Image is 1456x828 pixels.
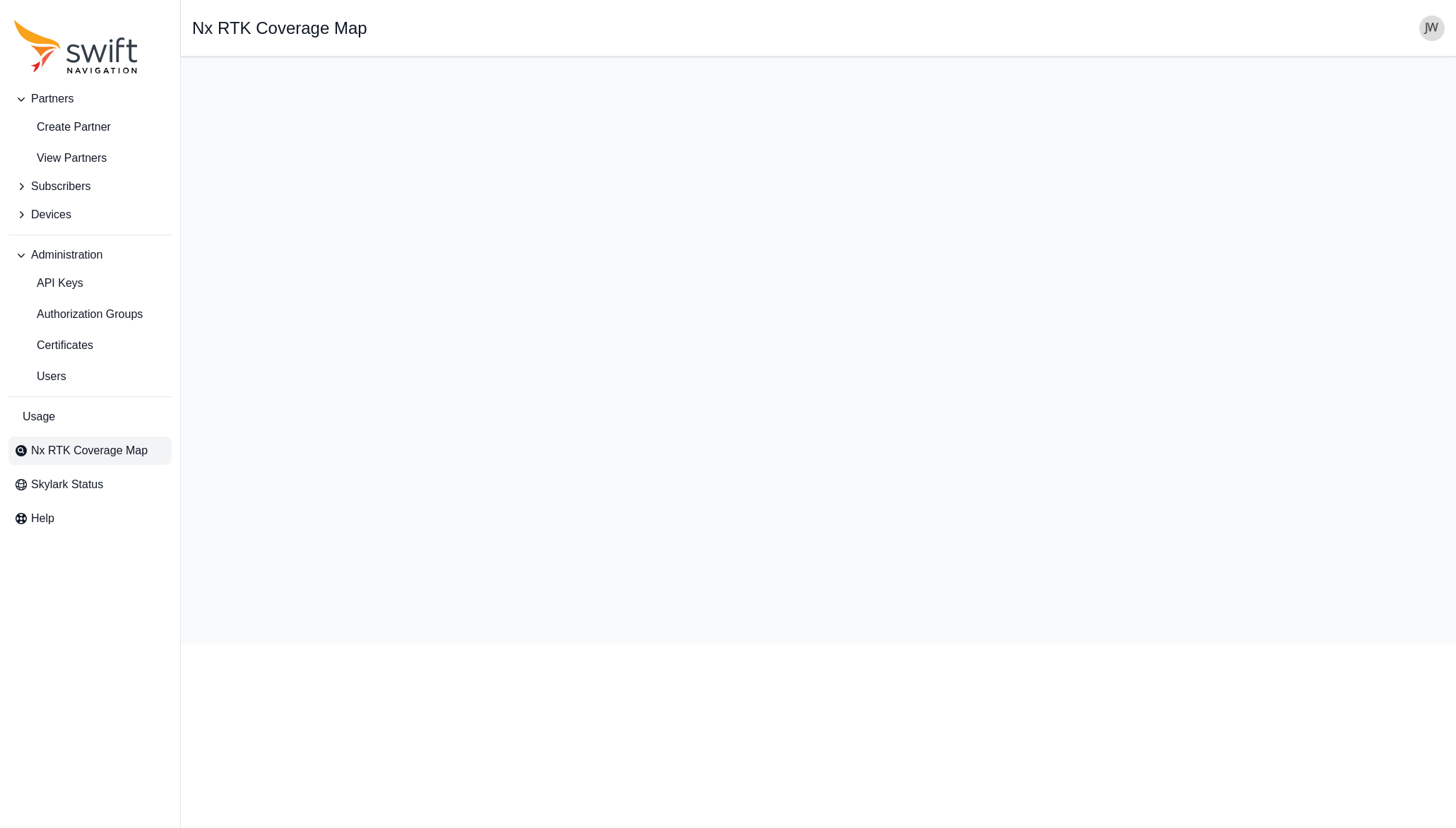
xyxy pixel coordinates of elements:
a: Certificates [8,331,172,360]
button: Devices [8,201,172,229]
span: Usage [23,408,55,425]
a: Skylark Status [8,471,172,499]
span: Users [14,368,66,385]
a: Help [8,504,172,533]
span: Subscribers [31,178,90,195]
span: Administration [31,247,102,264]
button: Administration [8,241,172,269]
h1: Nx RTK Coverage Map [192,20,367,37]
span: View Partners [14,150,107,167]
span: Create Partner [14,119,111,136]
span: API Keys [14,275,83,292]
a: Authorization Groups [8,300,172,329]
a: Nx RTK Coverage Map [8,437,172,465]
iframe: RTK Map [192,68,1445,633]
img: user photo [1419,16,1445,41]
a: View Partners [8,144,172,172]
span: Certificates [14,337,93,354]
span: Devices [31,206,71,223]
span: Partners [31,90,73,107]
a: Users [8,362,172,391]
a: create-partner [8,113,172,141]
a: API Keys [8,269,172,297]
button: Subscribers [8,172,172,201]
span: Authorization Groups [14,306,143,323]
span: Skylark Status [31,476,103,493]
a: Usage [8,403,172,431]
button: Partners [8,85,172,113]
span: Nx RTK Coverage Map [31,442,148,459]
span: Help [31,510,54,527]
